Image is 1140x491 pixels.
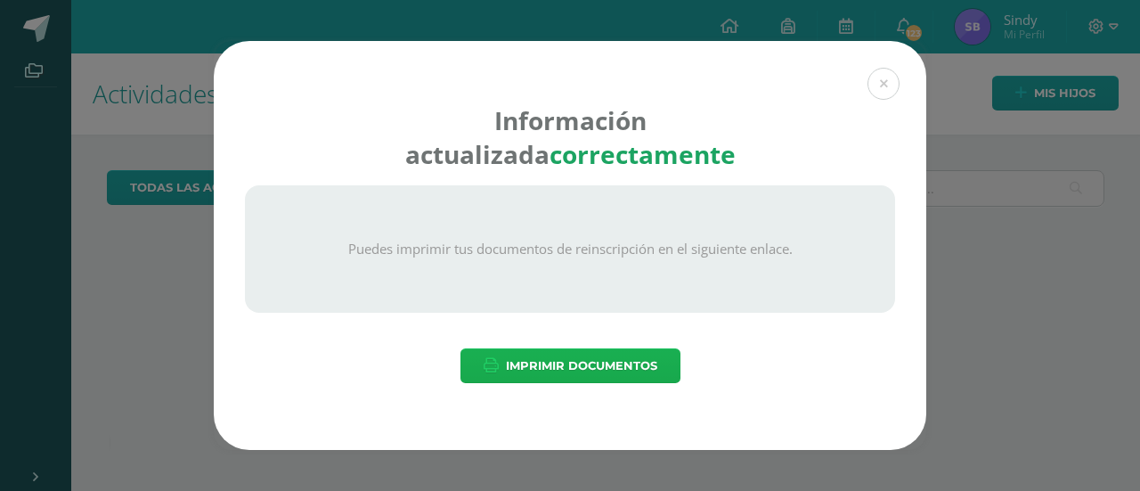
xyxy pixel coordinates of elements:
[460,348,680,383] button: Imprimir Documentos
[867,68,900,100] button: Close (Esc)
[506,349,657,382] span: Imprimir Documentos
[373,103,768,171] h4: Información actualizada
[550,137,736,171] strong: correctamente
[348,241,793,258] p: Puedes imprimir tus documentos de reinscripción en el siguiente enlace.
